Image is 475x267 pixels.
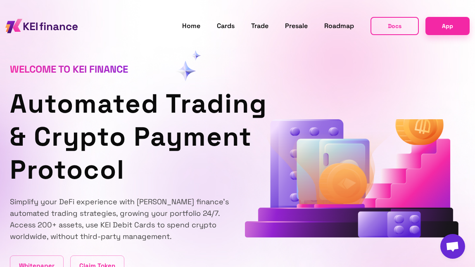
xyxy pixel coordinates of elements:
span: & Crypto Payment [10,120,252,154]
a: Home [182,21,200,31]
a: Roadmap [324,21,354,31]
div: Open chat [440,234,465,259]
span: App [442,21,453,31]
img: KEI finance [5,17,78,35]
span: Cards [217,21,235,30]
span: Docs [388,21,401,31]
span: Presale [285,21,308,30]
a: Cards [217,21,235,31]
span: Automated Trading [10,87,267,121]
span: Protocol [10,153,125,187]
span: Welcome to KEI finance [10,63,128,76]
span: Trade [251,21,268,30]
span: Simplify your DeFi experience with [PERSON_NAME] finance's automated trading strategies, growing ... [10,197,229,241]
button: Docs [370,17,419,35]
span: Home [182,21,200,30]
a: Presale [285,21,308,31]
div: animation [245,119,459,241]
a: App [425,17,470,35]
a: Trade [251,21,268,31]
span: Roadmap [324,21,354,30]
